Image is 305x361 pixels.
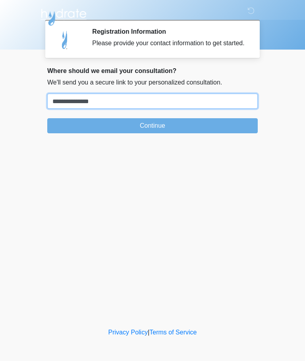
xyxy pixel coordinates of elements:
a: | [148,329,149,336]
a: Terms of Service [149,329,197,336]
img: Hydrate IV Bar - Arcadia Logo [39,6,88,26]
div: Please provide your contact information to get started. [92,38,246,48]
img: Agent Avatar [53,28,77,52]
p: We'll send you a secure link to your personalized consultation. [47,78,258,87]
h2: Where should we email your consultation? [47,67,258,75]
a: Privacy Policy [108,329,148,336]
button: Continue [47,118,258,133]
